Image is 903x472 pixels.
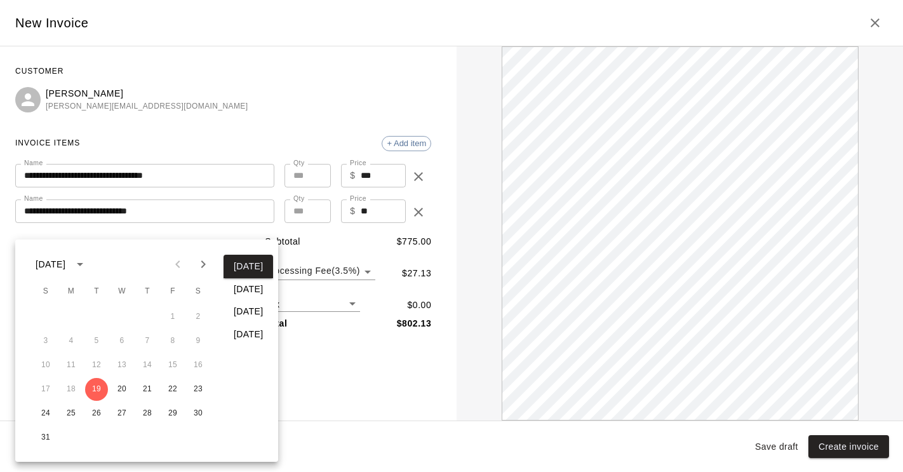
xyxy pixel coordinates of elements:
span: Friday [161,279,184,304]
button: 30 [187,402,210,425]
button: Next month [191,252,216,277]
button: 28 [136,402,159,425]
button: [DATE] [224,323,273,346]
button: 24 [34,402,57,425]
button: 23 [187,378,210,401]
button: 31 [34,426,57,449]
button: 22 [161,378,184,401]
button: 27 [110,402,133,425]
span: Tuesday [85,279,108,304]
span: Wednesday [110,279,133,304]
button: 29 [161,402,184,425]
button: 25 [60,402,83,425]
span: Monday [60,279,83,304]
button: [DATE] [224,300,273,323]
span: Saturday [187,279,210,304]
button: 26 [85,402,108,425]
span: Sunday [34,279,57,304]
div: [DATE] [36,258,65,271]
button: calendar view is open, switch to year view [69,253,91,275]
button: [DATE] [224,278,273,301]
button: 19 [85,378,108,401]
button: [DATE] [224,255,273,278]
span: Thursday [136,279,159,304]
button: 20 [110,378,133,401]
button: 21 [136,378,159,401]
